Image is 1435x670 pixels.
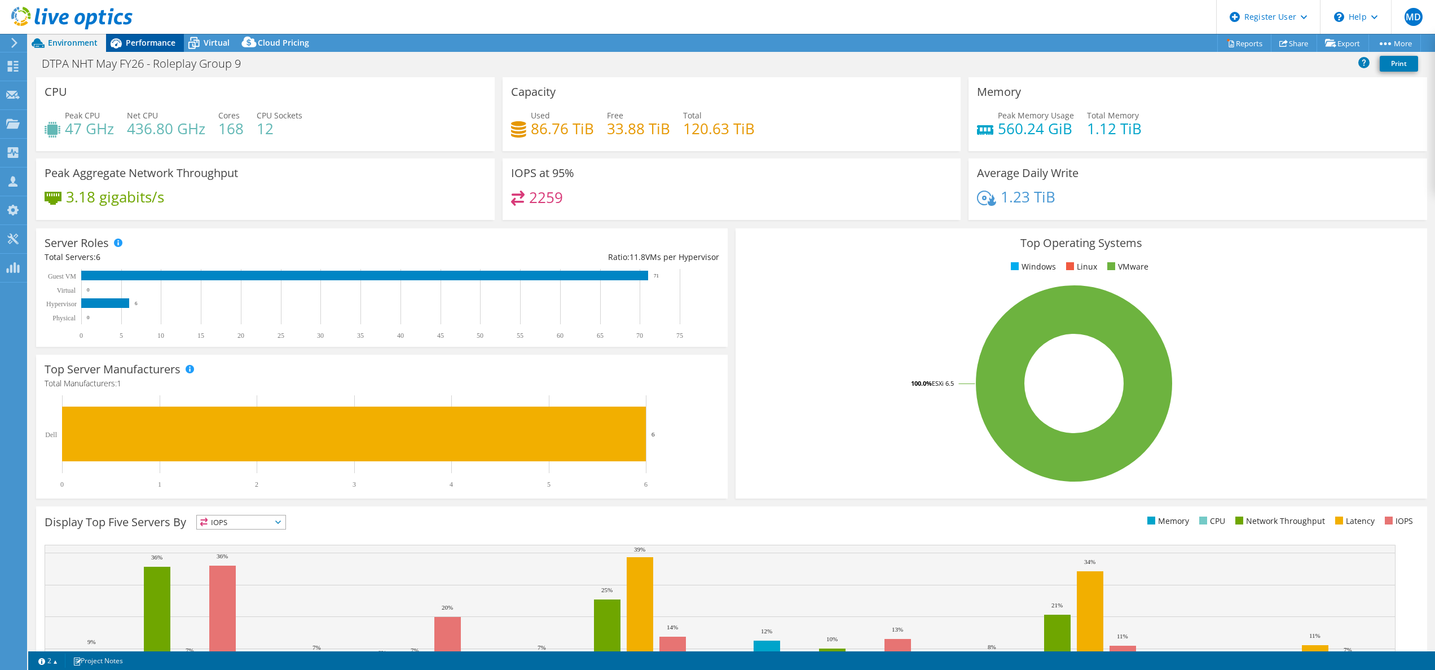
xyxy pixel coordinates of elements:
a: Print [1380,56,1418,72]
text: 25% [601,587,613,593]
h3: Top Server Manufacturers [45,363,181,376]
text: 0 [60,481,64,488]
text: 6 [652,431,655,438]
text: 2 [255,481,258,488]
text: 5 [547,481,551,488]
text: 55 [517,332,523,340]
h3: Memory [977,86,1021,98]
text: 20 [237,332,244,340]
text: 0 [87,315,90,320]
h3: CPU [45,86,67,98]
li: CPU [1196,515,1225,527]
h4: 1.12 TiB [1087,122,1142,135]
text: 11% [1117,633,1128,640]
text: 14% [667,624,678,631]
text: Physical [52,314,76,322]
h4: 33.88 TiB [607,122,670,135]
span: Environment [48,37,98,48]
span: Free [607,110,623,121]
a: Share [1271,34,1317,52]
div: Ratio: VMs per Hypervisor [382,251,719,263]
text: 7% [312,644,321,651]
h4: 47 GHz [65,122,114,135]
h4: 86.76 TiB [531,122,594,135]
span: Peak CPU [65,110,100,121]
li: VMware [1104,261,1148,273]
h4: 120.63 TiB [683,122,755,135]
h3: Peak Aggregate Network Throughput [45,167,238,179]
h3: IOPS at 95% [511,167,574,179]
text: 7% [538,644,546,651]
text: 6 [644,481,648,488]
text: 21% [1051,602,1063,609]
h4: 168 [218,122,244,135]
text: 9% [87,638,96,645]
text: 39% [634,546,645,553]
span: Cores [218,110,240,121]
h4: 436.80 GHz [127,122,205,135]
a: 2 [30,654,65,668]
h3: Top Operating Systems [744,237,1419,249]
h3: Capacity [511,86,556,98]
tspan: 100.0% [911,379,932,387]
h1: DTPA NHT May FY26 - Roleplay Group 9 [37,58,258,70]
span: Total Memory [1087,110,1139,121]
text: 11% [1309,632,1320,639]
text: 75 [676,332,683,340]
text: 50 [477,332,483,340]
h4: 3.18 gigabits/s [66,191,164,203]
span: CPU Sockets [257,110,302,121]
text: 70 [636,332,643,340]
h4: Total Manufacturers: [45,377,719,390]
text: Dell [45,431,57,439]
text: 6 [135,301,138,306]
li: Windows [1008,261,1056,273]
text: 71 [654,273,659,279]
a: Reports [1217,34,1271,52]
text: 20% [442,604,453,611]
span: Total [683,110,702,121]
span: 11.8 [630,252,645,262]
h4: 12 [257,122,302,135]
span: 1 [117,378,121,389]
text: Hypervisor [46,300,77,308]
text: 1 [158,481,161,488]
text: 13% [892,626,903,633]
text: 0 [87,287,90,293]
text: 4 [450,481,453,488]
li: Memory [1145,515,1189,527]
span: Cloud Pricing [258,37,309,48]
span: Peak Memory Usage [998,110,1074,121]
text: 6% [378,649,386,656]
text: 10 [157,332,164,340]
span: IOPS [197,515,285,529]
h4: 560.24 GiB [998,122,1074,135]
text: 10% [826,636,838,642]
h3: Average Daily Write [977,167,1079,179]
text: Guest VM [48,272,76,280]
text: 65 [597,332,604,340]
span: MD [1405,8,1423,26]
li: Linux [1063,261,1097,273]
text: 34% [1084,558,1095,565]
a: More [1368,34,1421,52]
text: 35 [357,332,364,340]
span: Used [531,110,550,121]
h4: 2259 [529,191,563,204]
text: 0 [80,332,83,340]
text: 36% [217,553,228,559]
li: Latency [1332,515,1375,527]
text: 7% [411,647,419,654]
div: Total Servers: [45,251,382,263]
h3: Server Roles [45,237,109,249]
text: 36% [151,554,162,561]
span: Net CPU [127,110,158,121]
a: Export [1317,34,1369,52]
span: Performance [126,37,175,48]
text: 8% [988,643,996,650]
text: 30 [317,332,324,340]
text: Virtual [57,286,76,294]
li: IOPS [1382,515,1413,527]
text: 40 [397,332,404,340]
text: 3 [353,481,356,488]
